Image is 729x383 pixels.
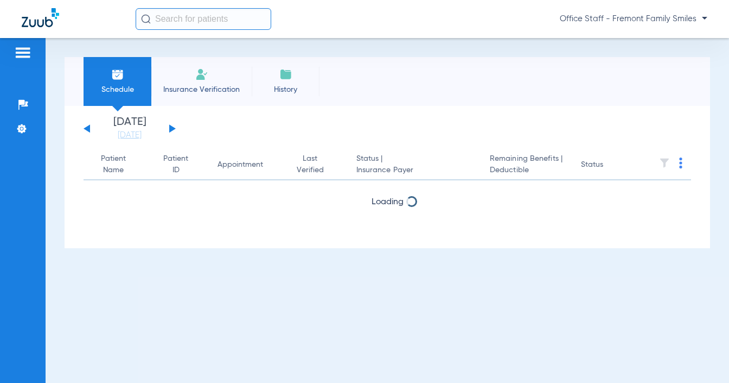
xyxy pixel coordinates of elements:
img: Schedule [111,68,124,81]
th: Status | [348,150,481,180]
div: Patient Name [92,153,135,176]
span: Schedule [92,84,143,95]
span: Deductible [490,165,564,176]
th: Remaining Benefits | [481,150,572,180]
div: Appointment [218,159,274,171]
img: group-dot-blue.svg [679,158,682,168]
li: [DATE] [97,117,162,141]
img: filter.svg [659,158,670,168]
span: Office Staff - Fremont Family Smiles [560,14,707,24]
span: Insurance Verification [159,84,244,95]
div: Patient ID [162,153,190,176]
img: Zuub Logo [22,8,59,27]
input: Search for patients [136,8,271,30]
a: [DATE] [97,130,162,141]
span: Insurance Payer [356,165,472,176]
th: Status [572,150,645,180]
div: Patient ID [162,153,200,176]
img: History [279,68,292,81]
span: History [260,84,311,95]
img: Search Icon [141,14,151,24]
div: Appointment [218,159,263,171]
span: Loading [372,198,404,206]
div: Last Verified [291,153,329,176]
img: hamburger-icon [14,46,31,59]
div: Patient Name [92,153,144,176]
div: Last Verified [291,153,339,176]
img: Manual Insurance Verification [195,68,208,81]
